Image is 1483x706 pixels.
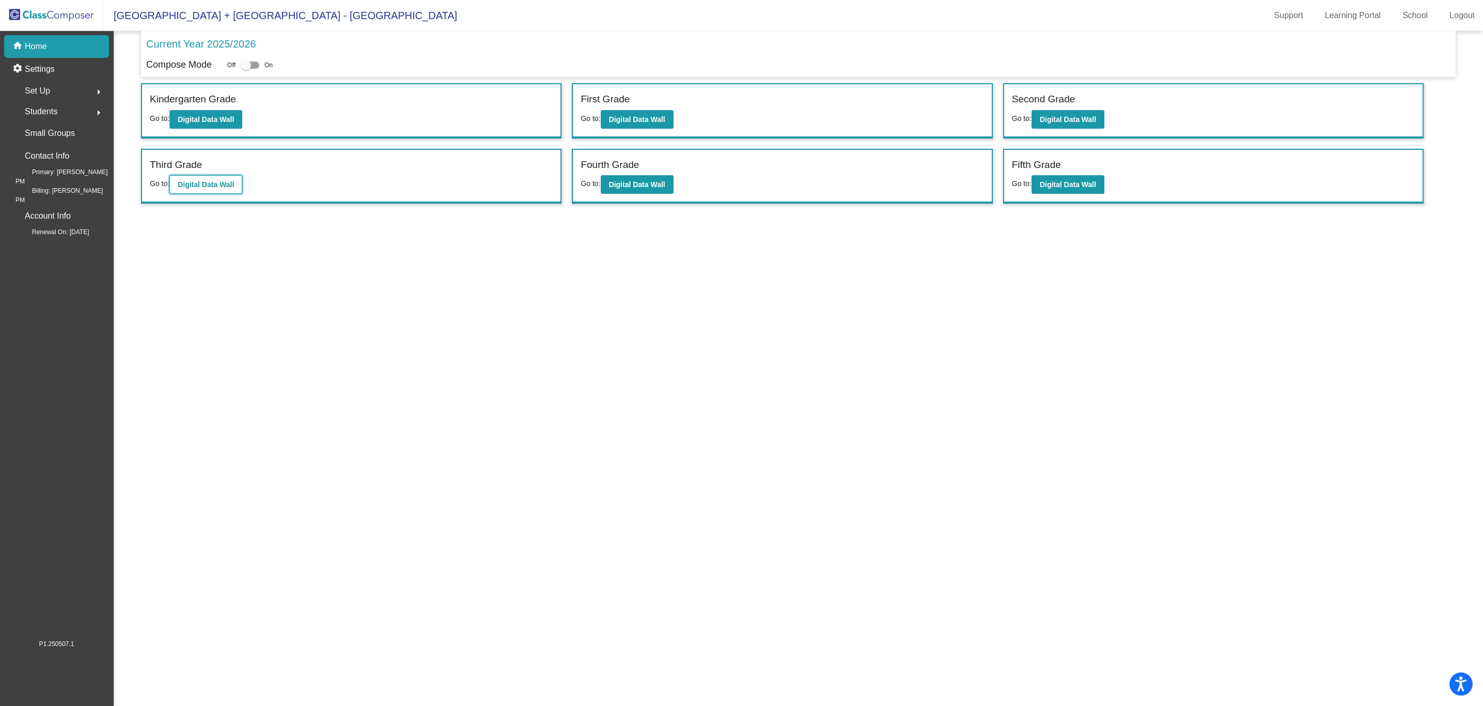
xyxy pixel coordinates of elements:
[103,7,457,24] span: [GEOGRAPHIC_DATA] + [GEOGRAPHIC_DATA] - [GEOGRAPHIC_DATA]
[1040,115,1096,124] b: Digital Data Wall
[1317,7,1390,24] a: Learning Portal
[1032,175,1104,194] button: Digital Data Wall
[609,115,665,124] b: Digital Data Wall
[146,36,256,52] p: Current Year 2025/2026
[25,209,71,223] p: Account Info
[601,110,674,129] button: Digital Data Wall
[1012,158,1061,173] label: Fifth Grade
[25,149,69,163] p: Contact Info
[178,180,234,189] b: Digital Data Wall
[12,40,25,53] mat-icon: home
[169,110,242,129] button: Digital Data Wall
[25,104,57,119] span: Students
[1266,7,1312,24] a: Support
[150,179,169,188] span: Go to:
[178,115,234,124] b: Digital Data Wall
[581,114,600,122] span: Go to:
[1348,652,1469,661] div: Successfully fetched renewal date
[609,180,665,189] b: Digital Data Wall
[12,63,25,75] mat-icon: settings
[15,186,109,205] span: Billing: [PERSON_NAME] PM
[92,106,105,119] mat-icon: arrow_right
[1032,110,1104,129] button: Digital Data Wall
[25,40,47,53] p: Home
[227,60,236,70] span: Off
[1040,180,1096,189] b: Digital Data Wall
[25,84,50,98] span: Set Up
[92,86,105,98] mat-icon: arrow_right
[169,175,242,194] button: Digital Data Wall
[1012,114,1032,122] span: Go to:
[601,175,674,194] button: Digital Data Wall
[1012,92,1075,107] label: Second Grade
[1394,7,1436,24] a: School
[581,179,600,188] span: Go to:
[581,92,630,107] label: First Grade
[146,58,212,72] p: Compose Mode
[15,167,109,186] span: Primary: [PERSON_NAME] PM
[581,158,639,173] label: Fourth Grade
[1441,7,1483,24] a: Logout
[150,92,236,107] label: Kindergarten Grade
[1012,179,1032,188] span: Go to:
[15,227,89,237] span: Renewal On: [DATE]
[264,60,273,70] span: On
[25,63,55,75] p: Settings
[150,114,169,122] span: Go to:
[25,126,75,141] p: Small Groups
[1348,624,1469,633] div: Fetched school contacts
[150,158,202,173] label: Third Grade
[1348,680,1469,689] div: user authenticated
